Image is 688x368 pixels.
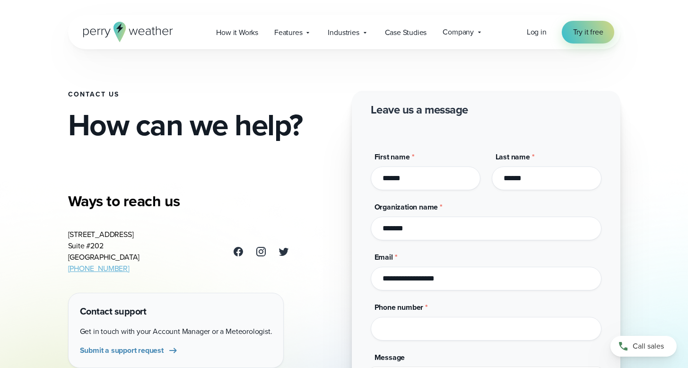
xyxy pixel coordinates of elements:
[68,263,130,274] a: [PHONE_NUMBER]
[633,341,664,352] span: Call sales
[274,27,302,38] span: Features
[527,26,547,37] span: Log in
[374,252,393,263] span: Email
[216,27,258,38] span: How it Works
[385,27,427,38] span: Case Studies
[80,326,272,337] p: Get in touch with your Account Manager or a Meteorologist.
[374,202,438,212] span: Organization name
[80,305,272,318] h4: Contact support
[610,336,677,357] a: Call sales
[68,229,140,274] address: [STREET_ADDRESS] Suite #202 [GEOGRAPHIC_DATA]
[562,21,615,44] a: Try it free
[328,27,359,38] span: Industries
[374,352,405,363] span: Message
[377,23,435,42] a: Case Studies
[68,91,337,98] h1: Contact Us
[68,192,289,210] h3: Ways to reach us
[208,23,266,42] a: How it Works
[374,302,424,313] span: Phone number
[371,102,468,117] h2: Leave us a message
[573,26,603,38] span: Try it free
[68,110,337,140] h2: How can we help?
[374,151,410,162] span: First name
[496,151,530,162] span: Last name
[527,26,547,38] a: Log in
[443,26,474,38] span: Company
[80,345,164,356] span: Submit a support request
[80,345,179,356] a: Submit a support request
